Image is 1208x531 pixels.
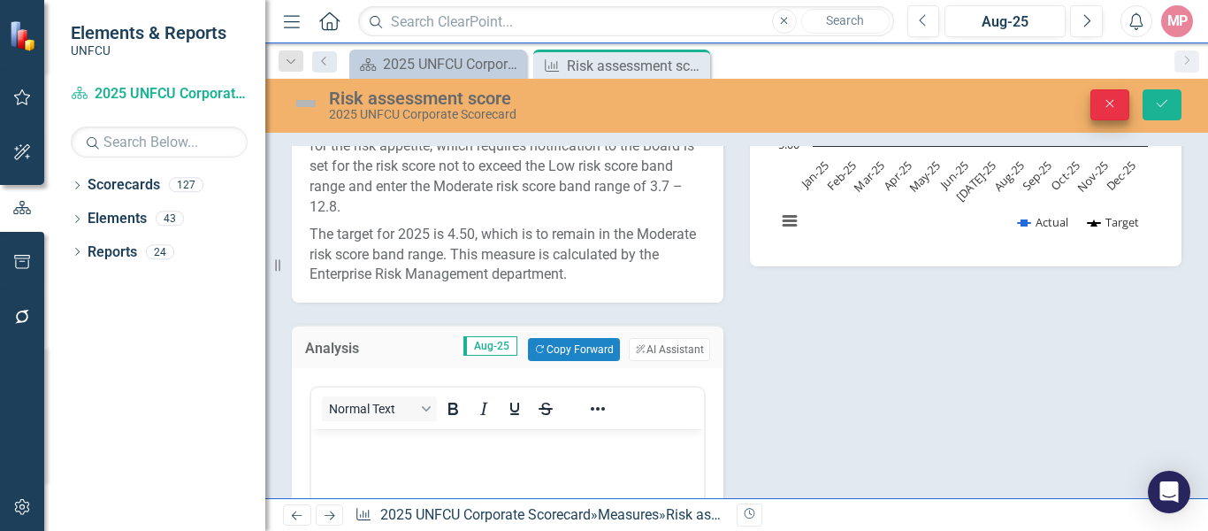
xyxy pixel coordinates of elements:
div: 43 [156,212,184,227]
div: Risk assessment score [666,506,808,523]
img: ClearPoint Strategy [9,20,40,51]
button: Show Target [1088,214,1140,230]
text: Feb-25 [823,158,860,194]
h3: Analysis [305,341,378,357]
a: Measures [598,506,659,523]
a: 2025 UNFCU Corporate Balanced Scorecard [354,53,522,75]
div: 24 [146,244,174,259]
input: Search ClearPoint... [358,6,893,37]
span: Elements & Reports [71,22,226,43]
div: 2025 UNFCU Corporate Scorecard [329,108,780,121]
button: View chart menu, Chart [777,209,802,234]
a: Scorecards [88,175,160,196]
input: Search Below... [71,127,248,158]
text: Oct-25 [1047,158,1082,193]
button: MP [1161,5,1193,37]
text: [DATE]-25 [952,158,999,204]
button: Reveal or hide additional toolbar items [583,396,613,421]
button: Bold [438,396,468,421]
img: Not Defined [292,89,320,118]
text: May-25 [906,158,944,196]
div: Open Intercom Messenger [1148,471,1190,513]
span: Search [826,13,864,27]
button: Italic [469,396,499,421]
button: Block Normal Text [322,396,437,421]
a: 2025 UNFCU Corporate Scorecard [71,84,248,104]
div: » » [355,505,723,526]
text: Jan-25 [797,158,832,193]
span: Aug-25 [463,336,517,356]
text: Jun-25 [936,158,971,193]
a: Elements [88,209,147,229]
text: Nov-25 [1074,158,1111,195]
text: Mar-25 [850,158,887,195]
div: Aug-25 [951,12,1059,33]
a: Reports [88,242,137,263]
text: Aug-25 [990,158,1028,195]
div: 127 [169,178,203,193]
button: Aug-25 [944,5,1066,37]
small: UNFCU [71,43,226,58]
text: Apr-25 [880,158,915,193]
div: 2025 UNFCU Corporate Balanced Scorecard [383,53,522,75]
span: Normal Text [329,402,416,416]
text: Sep-25 [1019,158,1055,194]
div: Risk assessment score [567,55,706,77]
p: This measure helps to ensure UNFCU stays within its risk appetite as defined by the Board of Dire... [310,73,706,221]
button: Copy Forward [528,338,619,361]
button: Underline [500,396,530,421]
button: Search [801,9,890,34]
button: AI Assistant [629,338,710,361]
text: Dec-25 [1103,158,1139,194]
button: Show Actual [1018,214,1068,230]
button: Strikethrough [531,396,561,421]
p: The target for 2025 is 4.50, which is to remain in the Moderate risk score band range. This measu... [310,221,706,286]
div: Risk assessment score [329,88,780,108]
a: 2025 UNFCU Corporate Scorecard [380,506,591,523]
